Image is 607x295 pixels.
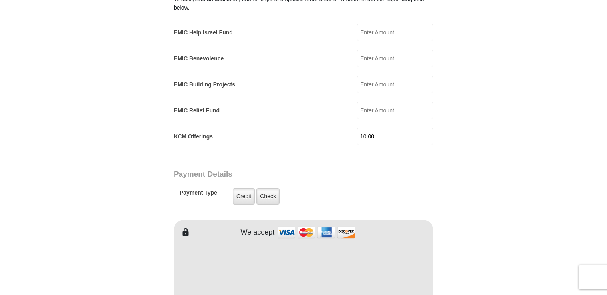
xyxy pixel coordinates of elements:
input: Enter Amount [357,24,433,41]
input: Enter Amount [357,128,433,145]
input: Enter Amount [357,76,433,93]
label: Check [256,188,280,205]
h4: We accept [241,228,275,237]
label: EMIC Building Projects [174,80,235,89]
label: EMIC Relief Fund [174,106,220,115]
img: credit cards accepted [276,224,356,241]
input: Enter Amount [357,50,433,67]
h3: Payment Details [174,170,377,179]
h5: Payment Type [180,189,217,200]
input: Enter Amount [357,102,433,119]
label: Credit [233,188,255,205]
label: EMIC Help Israel Fund [174,28,233,37]
label: KCM Offerings [174,132,213,141]
label: EMIC Benevolence [174,54,224,63]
